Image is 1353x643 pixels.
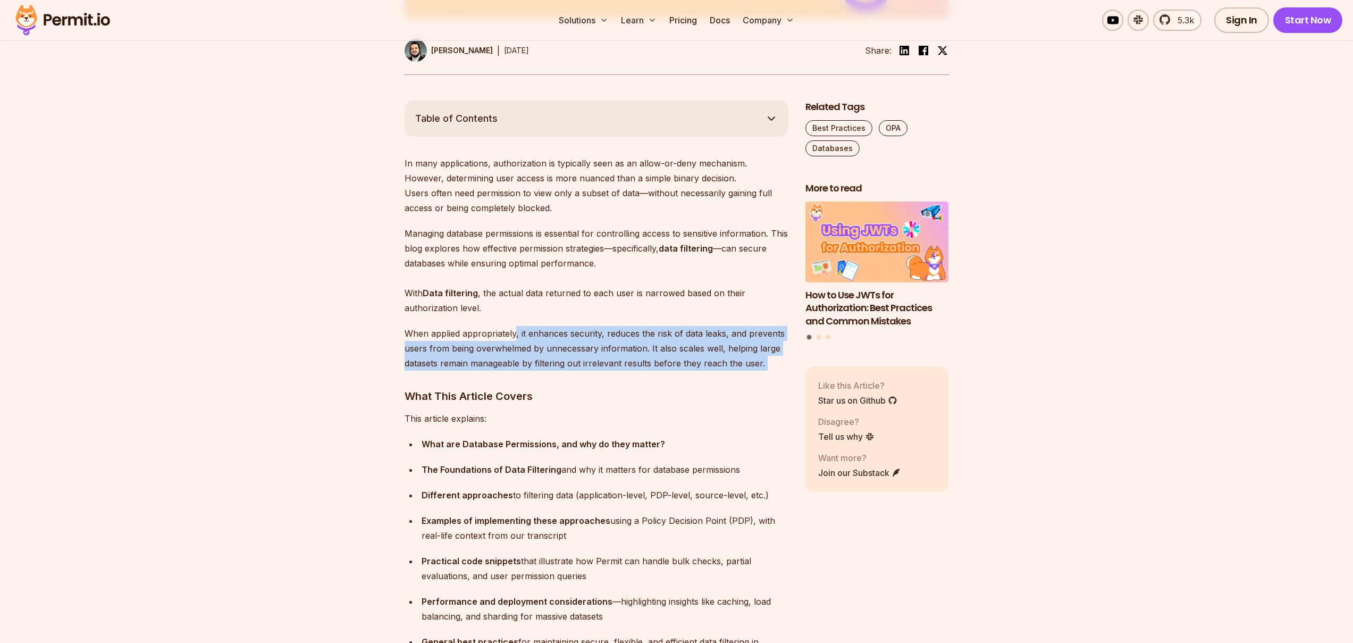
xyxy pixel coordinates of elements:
h2: More to read [805,182,949,195]
p: This article explains: [405,411,788,426]
a: Start Now [1273,7,1343,33]
a: Docs [705,10,734,31]
span: 5.3k [1171,14,1194,27]
p: Managing database permissions is essential for controlling access to sensitive information. This ... [405,226,788,315]
div: that illustrate how Permit can handle bulk checks, partial evaluations, and user permission queries [422,554,788,583]
a: How to Use JWTs for Authorization: Best Practices and Common MistakesHow to Use JWTs for Authoriz... [805,202,949,328]
p: Like this Article? [818,379,897,392]
button: Go to slide 2 [817,335,821,339]
strong: Different approaches [422,490,513,500]
strong: The Foundations of Data Filtering [422,464,561,475]
a: Star us on Github [818,394,897,407]
p: When applied appropriately, it enhances security, reduces the risk of data leaks, and prevents us... [405,326,788,371]
button: Go to slide 1 [807,335,812,339]
button: Solutions [554,10,612,31]
button: Company [738,10,799,31]
p: In many applications, authorization is typically seen as an allow-or-deny mechanism. However, det... [405,156,788,215]
a: Best Practices [805,120,872,136]
li: 1 of 3 [805,202,949,328]
p: [PERSON_NAME] [431,45,493,56]
strong: Performance and deployment considerations [422,596,612,607]
button: Table of Contents [405,101,788,137]
div: Posts [805,202,949,341]
img: How to Use JWTs for Authorization: Best Practices and Common Mistakes [805,202,949,282]
a: OPA [879,120,907,136]
strong: What are Database Permissions, and why do they matter? [422,439,665,449]
button: Learn [617,10,661,31]
li: Share: [865,44,892,57]
img: Permit logo [11,2,115,38]
div: | [497,44,500,57]
p: Disagree? [818,415,875,428]
strong: Data filtering [423,288,478,298]
div: to filtering data (application-level, PDP-level, source-level, etc.) [422,488,788,503]
a: Sign In [1214,7,1269,33]
a: Databases [805,140,860,156]
div: using a Policy Decision Point (PDP), with real-life context from our transcript [422,513,788,543]
strong: Examples of implementing these approaches [422,515,610,526]
img: linkedin [898,44,911,57]
img: facebook [917,44,930,57]
a: Tell us why [818,430,875,443]
a: 5.3k [1153,10,1201,31]
img: Gabriel L. Manor [405,39,427,62]
img: twitter [937,45,948,56]
time: [DATE] [504,46,529,55]
button: Go to slide 3 [826,335,830,339]
h3: How to Use JWTs for Authorization: Best Practices and Common Mistakes [805,289,949,328]
a: Pricing [665,10,701,31]
strong: Practical code snippets [422,556,521,566]
a: [PERSON_NAME] [405,39,493,62]
h2: Related Tags [805,101,949,114]
strong: data filtering [659,243,713,254]
div: —highlighting insights like caching, load balancing, and sharding for massive datasets [422,594,788,624]
span: Table of Contents [415,111,498,126]
p: Want more? [818,452,901,464]
a: Join our Substack [818,466,901,479]
div: and why it matters for database permissions [422,462,788,477]
h3: What This Article Covers [405,388,788,405]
